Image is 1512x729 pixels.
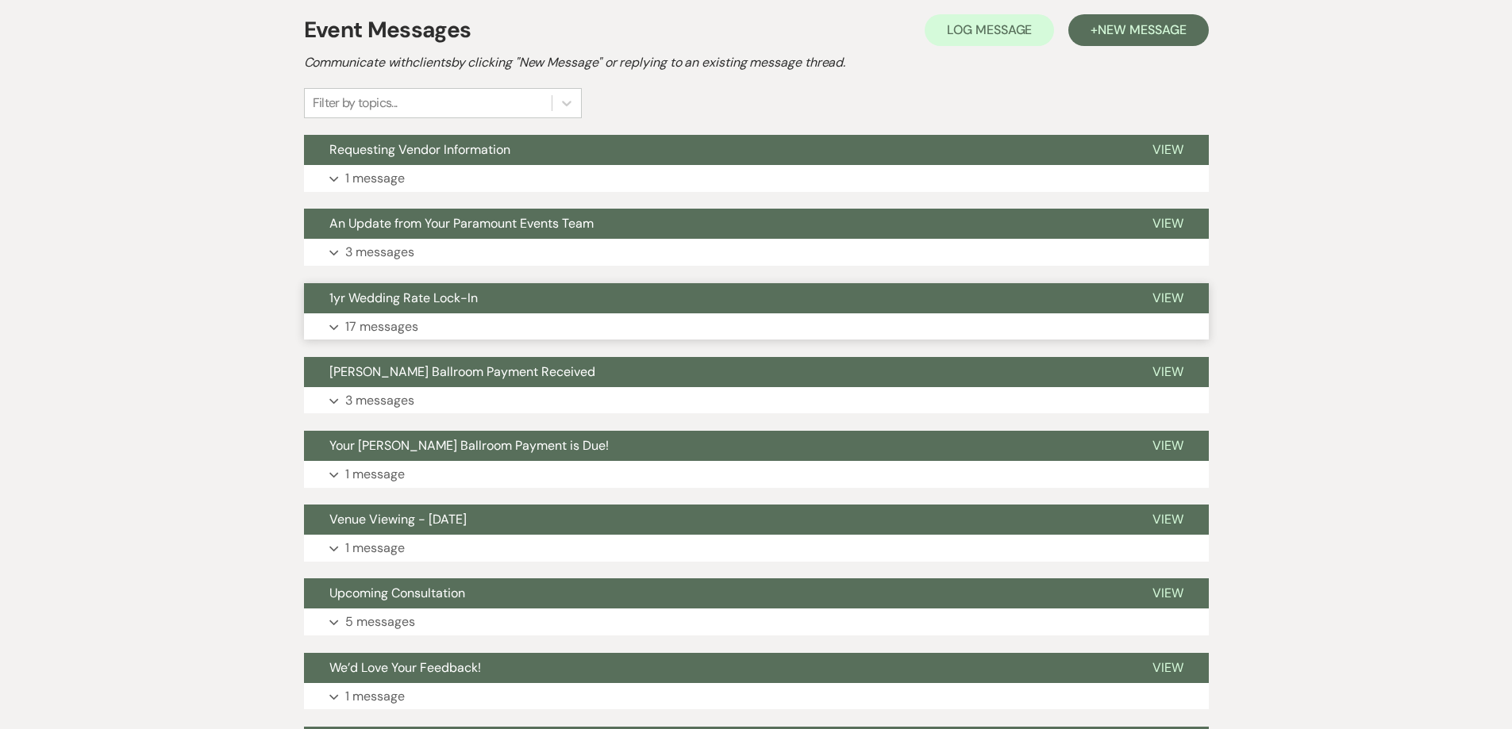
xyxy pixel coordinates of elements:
button: We’d Love Your Feedback! [304,653,1127,683]
button: 3 messages [304,387,1209,414]
button: 17 messages [304,313,1209,340]
p: 1 message [345,464,405,485]
button: View [1127,505,1209,535]
span: View [1152,585,1183,601]
button: 1 message [304,535,1209,562]
button: Your [PERSON_NAME] Ballroom Payment is Due! [304,431,1127,461]
span: View [1152,511,1183,528]
span: View [1152,290,1183,306]
button: View [1127,578,1209,608]
p: 1 message [345,686,405,707]
button: Venue Viewing - [DATE] [304,505,1127,535]
h2: Communicate with clients by clicking "New Message" or replying to an existing message thread. [304,53,1209,72]
button: 1 message [304,683,1209,710]
p: 17 messages [345,317,418,337]
p: 1 message [345,538,405,558]
button: View [1127,209,1209,239]
p: 1 message [345,168,405,189]
button: 1yr Wedding Rate Lock-In [304,283,1127,313]
span: Log Message [947,21,1032,38]
span: Venue Viewing - [DATE] [329,511,467,528]
span: View [1152,141,1183,158]
p: 3 messages [345,242,414,263]
button: Requesting Vendor Information [304,135,1127,165]
span: View [1152,215,1183,232]
button: Upcoming Consultation [304,578,1127,608]
button: [PERSON_NAME] Ballroom Payment Received [304,357,1127,387]
button: View [1127,431,1209,461]
span: We’d Love Your Feedback! [329,659,481,676]
span: New Message [1098,21,1186,38]
button: 5 messages [304,608,1209,635]
span: View [1152,659,1183,676]
span: An Update from Your Paramount Events Team [329,215,594,232]
h1: Event Messages [304,13,471,47]
span: Requesting Vendor Information [329,141,510,158]
span: Upcoming Consultation [329,585,465,601]
div: Filter by topics... [313,94,398,113]
button: +New Message [1068,14,1208,46]
span: Your [PERSON_NAME] Ballroom Payment is Due! [329,437,609,454]
p: 5 messages [345,612,415,632]
p: 3 messages [345,390,414,411]
span: View [1152,437,1183,454]
span: [PERSON_NAME] Ballroom Payment Received [329,363,595,380]
button: An Update from Your Paramount Events Team [304,209,1127,239]
button: 1 message [304,461,1209,488]
span: View [1152,363,1183,380]
button: View [1127,283,1209,313]
button: View [1127,653,1209,683]
button: Log Message [925,14,1054,46]
button: 1 message [304,165,1209,192]
button: View [1127,357,1209,387]
span: 1yr Wedding Rate Lock-In [329,290,478,306]
button: 3 messages [304,239,1209,266]
button: View [1127,135,1209,165]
